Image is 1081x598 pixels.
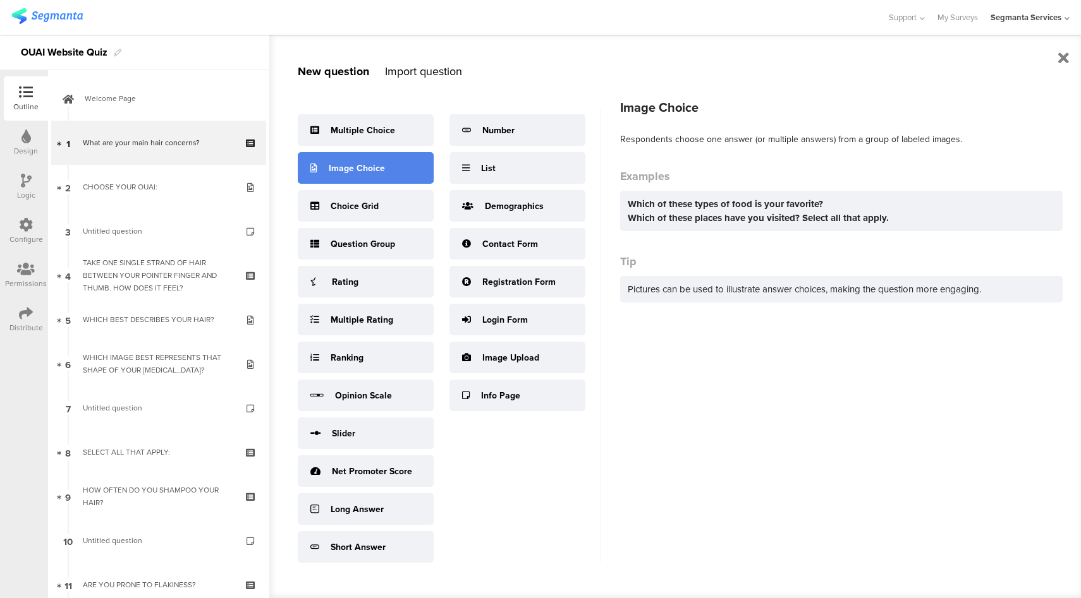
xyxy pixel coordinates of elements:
[620,98,1063,117] div: Image Choice
[65,268,71,282] span: 4
[628,197,1055,211] div: Which of these types of food is your favorite?
[83,446,234,458] div: SELECT ALL THAT APPLY:
[482,313,528,326] div: Login Form
[51,386,266,430] a: 7 Untitled question
[331,200,379,213] div: Choice Grid
[5,278,47,289] div: Permissions
[14,145,38,157] div: Design
[65,313,71,326] span: 5
[83,402,142,414] span: Untitled question
[481,162,496,175] div: List
[65,445,71,459] span: 8
[83,136,234,149] div: What are your main hair concerns?
[85,92,247,105] span: Welcome Page
[482,351,539,364] div: Image Upload
[64,578,72,592] span: 11
[51,209,266,253] a: 3 Untitled question
[331,351,363,364] div: Ranking
[332,465,412,478] div: Net Promoter Score
[66,136,70,150] span: 1
[332,427,355,440] div: Slider
[329,162,385,175] div: Image Choice
[51,165,266,209] a: 2 CHOOSE YOUR OUAI:
[83,181,234,193] div: CHOOSE YOUR OUAI:
[385,63,462,80] div: Import question
[83,535,142,546] span: Untitled question
[889,11,917,23] span: Support
[9,322,43,333] div: Distribute
[51,297,266,342] a: 5 WHICH BEST DESCRIBES YOUR HAIR?
[51,253,266,297] a: 4 TAKE ONE SINGLE STRAND OF HAIR BETWEEN YOUR POINTER FINGER AND THUMB. HOW DOES IT FEEL?
[83,225,142,237] span: Untitled question
[83,484,234,509] div: HOW OFTEN DO YOU SHAMPOO YOUR HAIR?
[331,541,386,554] div: Short Answer
[21,42,107,63] div: OUAI Website Quiz
[991,11,1061,23] div: Segmanta Services
[481,389,520,402] div: Info Page
[482,237,538,251] div: Contact Form
[51,474,266,518] a: 9 HOW OFTEN DO YOU SHAMPOO YOUR HAIR?
[51,430,266,474] a: 8 SELECT ALL THAT APPLY:
[298,63,369,80] div: New question
[620,276,1063,302] div: Pictures can be used to illustrate answer choices, making the question more engaging.
[332,275,358,289] div: Rating
[65,357,71,371] span: 6
[485,200,544,213] div: Demographics
[51,342,266,386] a: 6 WHICH IMAGE BEST REPRESENTS THAT SHAPE OF YOUR [MEDICAL_DATA]?
[83,578,234,591] div: ARE YOU PRONE TO FLAKINESS?
[51,518,266,563] a: 10 Untitled question
[331,237,395,251] div: Question Group
[13,101,39,112] div: Outline
[335,389,392,402] div: Opinion Scale
[482,275,556,289] div: Registration Form
[66,401,71,415] span: 7
[628,211,1055,225] div: Which of these places have you visited? Select all that apply.
[51,76,266,121] a: Welcome Page
[620,168,1063,184] div: Examples
[620,253,1063,270] div: Tip
[51,121,266,165] a: 1 What are your main hair concerns?
[17,189,35,201] div: Logic
[65,224,71,238] span: 3
[65,180,71,194] span: 2
[482,124,515,137] div: Number
[331,503,384,516] div: Long Answer
[9,234,43,245] div: Configure
[620,133,1063,146] div: Respondents choose one answer (or multiple answers) from a group of labeled images.
[331,313,393,326] div: Multiple Rating
[83,313,234,326] div: WHICH BEST DESCRIBES YOUR HAIR?
[65,489,71,503] span: 9
[83,351,234,376] div: WHICH IMAGE BEST REPRESENTS THAT SHAPE OF YOUR HAIR FOLLICLE?
[63,534,73,547] span: 10
[11,8,83,24] img: segmanta logo
[83,256,234,294] div: TAKE ONE SINGLE STRAND OF HAIR BETWEEN YOUR POINTER FINGER AND THUMB. HOW DOES IT FEEL?
[331,124,395,137] div: Multiple Choice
